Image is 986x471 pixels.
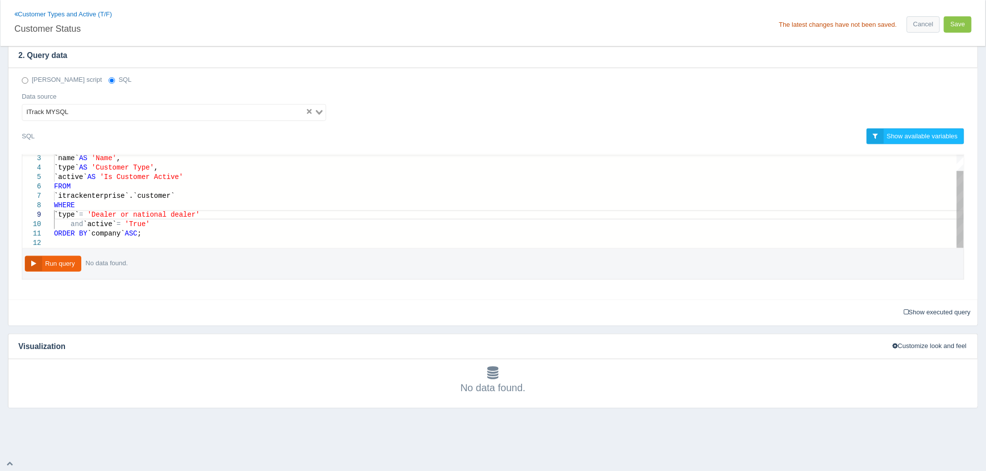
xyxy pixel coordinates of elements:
input: Search for option [71,107,304,118]
span: = [79,211,83,219]
span: AS [79,154,87,162]
span: AS [79,164,87,172]
button: Save [944,16,972,33]
span: Show available variables [887,132,958,140]
div: Search for option [22,104,326,121]
span: `itrackenterprise`.`customer` [54,192,175,200]
span: `active` [54,173,87,181]
span: WHERE [54,201,75,209]
span: ; [137,230,141,237]
span: ITrack MYSQL [24,107,70,118]
button: Customize look and feel [889,339,970,354]
span: `company` [87,230,125,237]
span: , [116,154,120,162]
span: 'Dealer or national dealer' [87,211,200,219]
h4: Visualization [8,334,881,359]
span: ASC [125,230,137,237]
div: 10 [22,220,41,229]
div: 11 [22,229,41,238]
div: 4 [22,163,41,173]
span: BY [79,230,87,237]
a: Cancel [907,16,939,33]
label: Data source [22,92,57,102]
span: , [154,164,158,172]
label: SQL [109,75,131,85]
a: Customer Types and Active (T/F) [14,10,112,18]
div: 3 [22,154,41,163]
span: and [71,220,83,228]
h4: 2. Query data [8,43,963,68]
div: The latest changes have not been saved. [779,21,897,28]
span: 'Is Customer Active' [100,173,183,181]
div: 8 [22,201,41,210]
div: 6 [22,182,41,191]
span: AS [87,173,96,181]
span: ORDER [54,230,75,237]
div: No data found. [83,256,130,271]
div: 12 [22,238,41,248]
button: Clear Selected [307,108,312,117]
span: `type` [54,211,79,219]
div: 7 [22,191,41,201]
span: `name` [54,154,79,162]
label: [PERSON_NAME] script [22,75,102,85]
span: `active` [83,220,116,228]
div: 9 [22,210,41,220]
a: Show executed query [900,305,974,320]
input: Chart title [14,19,489,36]
span: 'True' [125,220,150,228]
button: Run query [25,256,81,272]
input: SQL [109,77,115,84]
span: `type` [54,164,79,172]
span: = [116,220,120,228]
label: SQL [22,128,35,144]
a: Show available variables [867,128,964,145]
div: 5 [22,173,41,182]
span: FROM [54,182,71,190]
span: 'Name' [92,154,116,162]
input: [PERSON_NAME] script [22,77,28,84]
span: 'Customer Type' [92,164,154,172]
div: No data found. [18,366,968,395]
